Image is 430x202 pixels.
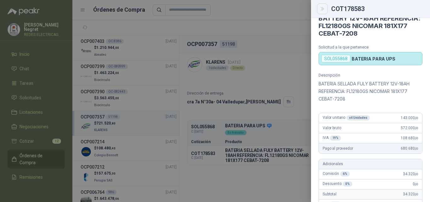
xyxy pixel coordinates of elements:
h4: BATERIA SELLADA FULY BATTERY 12V-18AH REFERENCIA: FL12180GS NICOMAR 181X177 CEBAT-7208 [319,7,422,37]
span: ,00 [415,147,418,150]
div: COT178583 [331,6,422,12]
div: 6 % [340,171,350,176]
span: ,00 [415,126,418,130]
span: 34.320 [403,172,418,176]
span: 143.000 [401,116,418,120]
span: Descuento [323,182,352,187]
span: Pago al proveedor [323,146,353,151]
p: BATERIA SELLADA FULY BATTERY 12V-18AH REFERENCIA: FL12180GS NICOMAR 181X177 CEBAT-7208 [319,80,422,103]
span: 680.680 [401,146,418,151]
span: ,00 [415,136,418,140]
div: 0 % [343,182,352,187]
p: BATERIA PARA UPS [352,56,395,61]
span: Valor bruto [323,126,341,130]
span: 0 [413,182,418,186]
span: Comisión [323,171,350,176]
span: 108.680 [401,136,418,140]
div: 19 % [330,136,341,141]
span: ,00 [415,172,418,176]
span: ,00 [415,116,418,120]
span: ,00 [415,193,418,196]
span: 572.000 [401,126,418,130]
button: Close [319,5,326,13]
span: 34.320 [403,192,418,196]
p: Solicitud a la que pertenece [319,45,422,49]
div: x 4 Unidades [347,115,370,120]
span: IVA [323,136,341,141]
p: Descripción [319,73,422,78]
span: ,00 [415,182,418,186]
div: Adicionales [319,159,422,169]
span: Subtotal [323,192,337,196]
div: SOL055868 [321,55,350,62]
span: Valor unitario [323,115,370,120]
